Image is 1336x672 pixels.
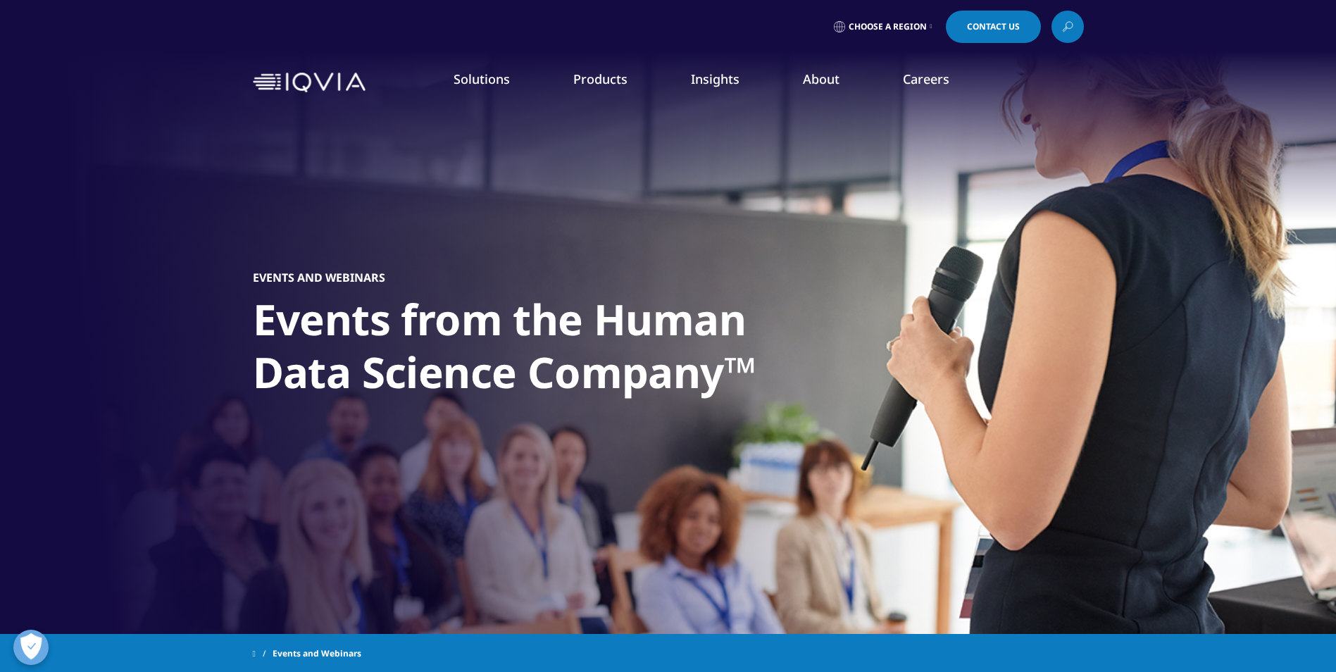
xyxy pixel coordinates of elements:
[253,293,781,407] h1: Events from the Human Data Science Company™
[691,70,739,87] a: Insights
[273,641,361,666] span: Events and Webinars
[967,23,1020,31] span: Contact Us
[803,70,839,87] a: About
[573,70,628,87] a: Products
[903,70,949,87] a: Careers
[371,49,1084,116] nav: Primary
[849,21,927,32] span: Choose a Region
[13,630,49,665] button: Open Preferences
[946,11,1041,43] a: Contact Us
[454,70,510,87] a: Solutions
[253,73,366,93] img: IQVIA Healthcare Information Technology and Pharma Clinical Research Company
[253,270,385,285] h5: Events and Webinars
